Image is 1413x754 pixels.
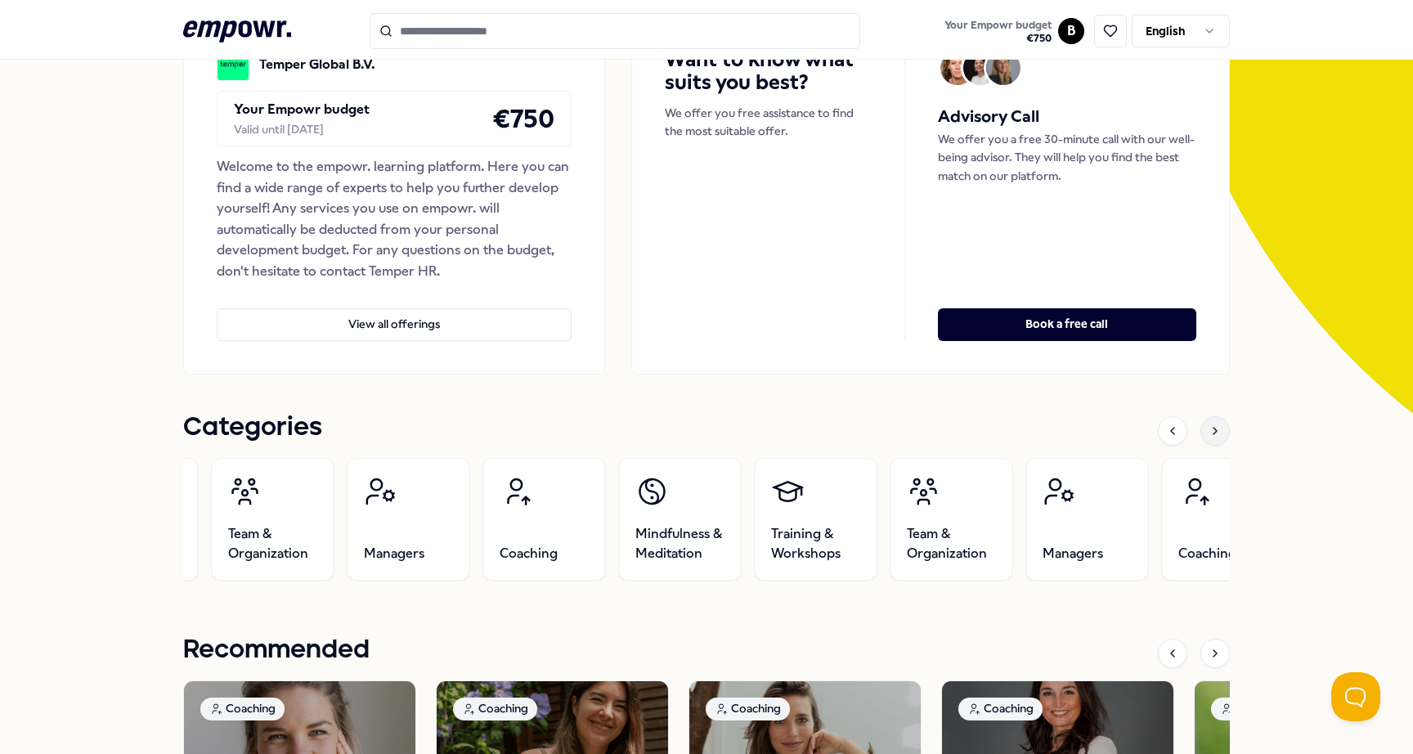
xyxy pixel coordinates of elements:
[217,308,572,341] button: View all offerings
[890,458,1012,581] a: Team & Organization
[1058,18,1084,44] button: B
[706,698,790,720] div: Coaching
[217,156,572,282] div: Welcome to the empowr. learning platform. Here you can find a wide range of experts to help you f...
[217,48,249,81] img: Temper Global B.V.
[482,458,605,581] a: Coaching
[228,524,316,563] span: Team & Organization
[200,698,285,720] div: Coaching
[347,458,469,581] a: Managers
[500,544,558,563] span: Coaching
[453,698,537,720] div: Coaching
[183,407,322,448] h1: Categories
[665,48,872,94] h4: Want to know what suits you best?
[938,104,1196,130] h5: Advisory Call
[1043,544,1103,563] span: Managers
[938,14,1058,48] a: Your Empowr budget€750
[217,282,572,341] a: View all offerings
[370,13,860,49] input: Search for products, categories or subcategories
[364,544,424,563] span: Managers
[754,458,877,581] a: Training & Workshops
[665,104,872,141] p: We offer you free assistance to find the most suitable offer.
[234,120,370,138] div: Valid until [DATE]
[1025,458,1148,581] a: Managers
[944,19,1052,32] span: Your Empowr budget
[940,51,975,85] img: Avatar
[211,458,334,581] a: Team & Organization
[938,308,1196,341] button: Book a free call
[1161,458,1284,581] a: Coaching
[958,698,1043,720] div: Coaching
[635,524,724,563] span: Mindfulness & Meditation
[183,630,370,671] h1: Recommended
[618,458,741,581] a: Mindfulness & Meditation
[986,51,1020,85] img: Avatar
[963,51,998,85] img: Avatar
[938,130,1196,185] p: We offer you a free 30-minute call with our well-being advisor. They will help you find the best ...
[234,99,370,120] p: Your Empowr budget
[259,54,375,75] p: Temper Global B.V.
[907,524,995,563] span: Team & Organization
[944,32,1052,45] span: € 750
[1211,698,1295,720] div: Coaching
[771,524,859,563] span: Training & Workshops
[941,16,1055,48] button: Your Empowr budget€750
[1331,672,1380,721] iframe: Help Scout Beacon - Open
[492,98,554,139] h4: € 750
[1178,544,1236,563] span: Coaching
